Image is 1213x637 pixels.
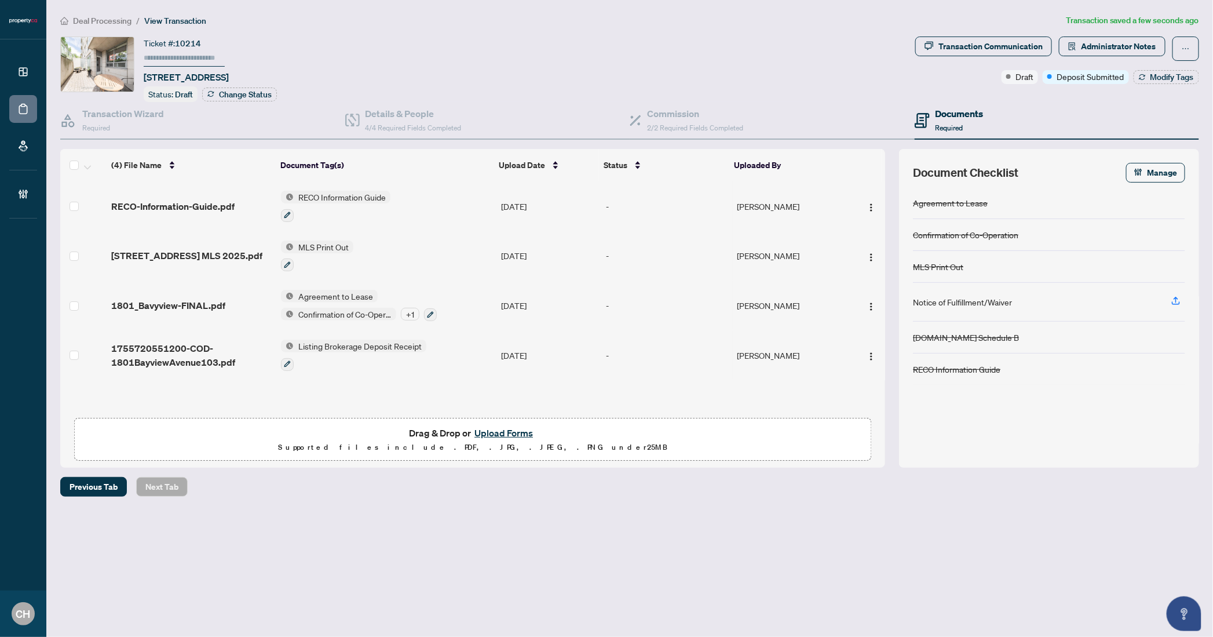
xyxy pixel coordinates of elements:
[1150,73,1194,81] span: Modify Tags
[144,86,198,102] div: Status:
[136,477,188,497] button: Next Tab
[867,352,876,361] img: Logo
[82,441,864,454] p: Supported files include .PDF, .JPG, .JPEG, .PNG under 25 MB
[471,425,536,441] button: Upload Forms
[862,296,880,315] button: Logo
[144,70,229,84] span: [STREET_ADDRESS]
[913,228,1018,241] div: Confirmation of Co-Operation
[281,191,294,203] img: Status Icon
[936,123,963,132] span: Required
[496,330,601,380] td: [DATE]
[294,241,353,253] span: MLS Print Out
[175,38,201,49] span: 10214
[499,159,545,172] span: Upload Date
[913,296,1012,308] div: Notice of Fulfillment/Waiver
[281,308,294,321] img: Status Icon
[366,123,462,132] span: 4/4 Required Fields Completed
[294,290,378,303] span: Agreement to Lease
[144,37,201,50] div: Ticket #:
[401,308,419,321] div: + 1
[294,308,396,321] span: Confirmation of Co-Operation
[111,341,272,369] span: 1755720551200-COD-1801BayviewAvenue103.pdf
[60,477,127,497] button: Previous Tab
[867,253,876,262] img: Logo
[281,241,294,253] img: Status Icon
[606,249,728,262] div: -
[733,281,849,330] td: [PERSON_NAME]
[606,200,728,213] div: -
[202,88,277,101] button: Change Status
[61,37,134,92] img: IMG-C12336019_1.jpg
[496,181,601,231] td: [DATE]
[1057,70,1124,83] span: Deposit Submitted
[281,290,437,321] button: Status IconAgreement to LeaseStatus IconConfirmation of Co-Operation+1
[82,123,110,132] span: Required
[1134,70,1199,84] button: Modify Tags
[1148,163,1178,182] span: Manage
[862,197,880,216] button: Logo
[913,331,1019,344] div: [DOMAIN_NAME] Schedule B
[1059,37,1165,56] button: Administrator Notes
[281,340,294,352] img: Status Icon
[862,346,880,365] button: Logo
[733,231,849,281] td: [PERSON_NAME]
[733,181,849,231] td: [PERSON_NAME]
[281,241,353,272] button: Status IconMLS Print Out
[494,149,599,181] th: Upload Date
[366,107,462,121] h4: Details & People
[647,123,743,132] span: 2/2 Required Fields Completed
[733,330,849,380] td: [PERSON_NAME]
[281,290,294,303] img: Status Icon
[867,203,876,212] img: Logo
[1066,14,1199,27] article: Transaction saved a few seconds ago
[862,246,880,265] button: Logo
[606,349,728,362] div: -
[60,17,68,25] span: home
[276,149,495,181] th: Document Tag(s)
[938,37,1043,56] div: Transaction Communication
[111,299,225,312] span: 1801_Bavyview-FINAL.pdf
[75,418,871,461] span: Drag & Drop orUpload FormsSupported files include .PDF, .JPG, .JPEG, .PNG under25MB
[913,196,988,209] div: Agreement to Lease
[111,159,162,172] span: (4) File Name
[730,149,845,181] th: Uploaded By
[82,107,164,121] h4: Transaction Wizard
[496,281,601,330] td: [DATE]
[111,199,235,213] span: RECO-Information-Guide.pdf
[915,37,1052,56] button: Transaction Communication
[281,191,390,222] button: Status IconRECO Information Guide
[73,16,131,26] span: Deal Processing
[1167,596,1201,631] button: Open asap
[1068,42,1076,50] span: solution
[111,249,262,263] span: [STREET_ADDRESS] MLS 2025.pdf
[599,149,730,181] th: Status
[9,17,37,24] img: logo
[219,90,272,99] span: Change Status
[1081,37,1156,56] span: Administrator Notes
[16,606,31,622] span: CH
[281,340,426,371] button: Status IconListing Brokerage Deposit Receipt
[913,165,1018,181] span: Document Checklist
[867,302,876,311] img: Logo
[936,107,984,121] h4: Documents
[913,260,963,273] div: MLS Print Out
[294,340,426,352] span: Listing Brokerage Deposit Receipt
[1015,70,1033,83] span: Draft
[144,16,206,26] span: View Transaction
[136,14,140,27] li: /
[496,231,601,281] td: [DATE]
[70,478,118,496] span: Previous Tab
[294,191,390,203] span: RECO Information Guide
[913,363,1000,376] div: RECO Information Guide
[647,107,743,121] h4: Commission
[606,299,728,312] div: -
[107,149,276,181] th: (4) File Name
[604,159,627,172] span: Status
[1126,163,1185,183] button: Manage
[1182,45,1190,53] span: ellipsis
[409,425,536,441] span: Drag & Drop or
[175,89,193,100] span: Draft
